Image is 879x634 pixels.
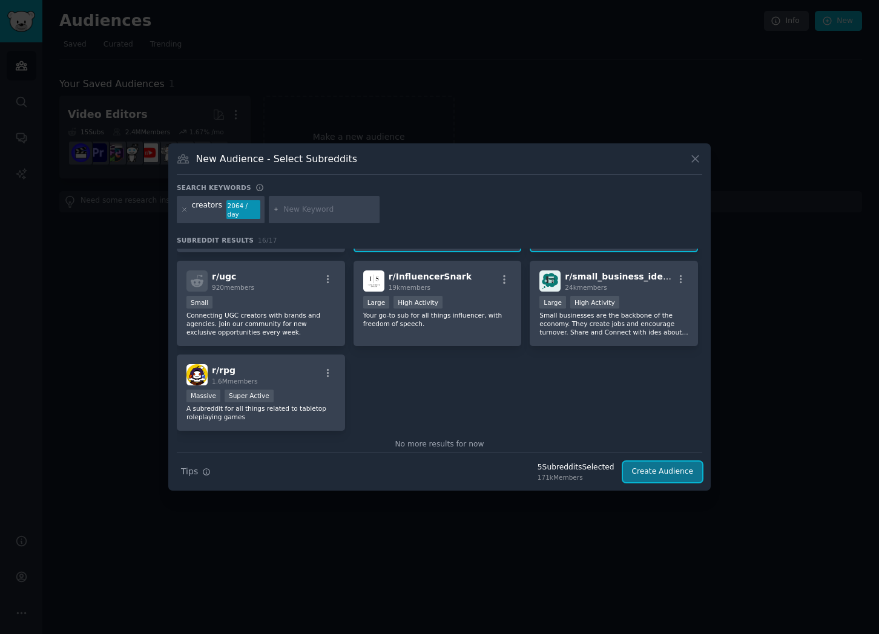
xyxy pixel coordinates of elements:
p: Connecting UGC creators with brands and agencies. Join our community for new exclusive opportunit... [186,311,335,336]
div: No more results for now [177,439,702,450]
img: small_business_ideas [539,270,561,292]
input: New Keyword [283,204,375,215]
p: Your go-to sub for all things influencer, with freedom of speech. [363,311,512,328]
div: High Activity [570,296,619,309]
h3: Search keywords [177,183,251,192]
span: 24k members [565,284,607,291]
img: rpg [186,364,208,385]
span: r/ ugc [212,272,236,281]
div: Massive [186,390,220,402]
div: 2064 / day [226,200,260,220]
div: 5 Subreddit s Selected [538,462,614,473]
span: Tips [181,465,198,478]
p: Small businesses are the backbone of the economy. They create jobs and encourage turnover. Share ... [539,311,688,336]
p: A subreddit for all things related to tabletop roleplaying games [186,404,335,421]
div: Large [363,296,390,309]
span: 19k members [389,284,430,291]
span: r/ rpg [212,365,235,375]
span: r/ small_business_ideas [565,272,673,281]
img: InfluencerSnark [363,270,384,292]
div: Small [186,296,212,309]
span: 920 members [212,284,254,291]
h3: New Audience - Select Subreddits [196,152,357,165]
div: High Activity [393,296,443,309]
span: 1.6M members [212,377,258,385]
span: Subreddit Results [177,236,254,244]
div: 171k Members [538,473,614,482]
button: Tips [177,461,215,482]
div: creators [192,200,222,220]
button: Create Audience [623,462,703,482]
div: Large [539,296,566,309]
div: Need more communities? [177,450,702,465]
div: Super Active [225,390,274,402]
span: r/ InfluencerSnark [389,272,472,281]
span: 16 / 17 [258,237,277,244]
